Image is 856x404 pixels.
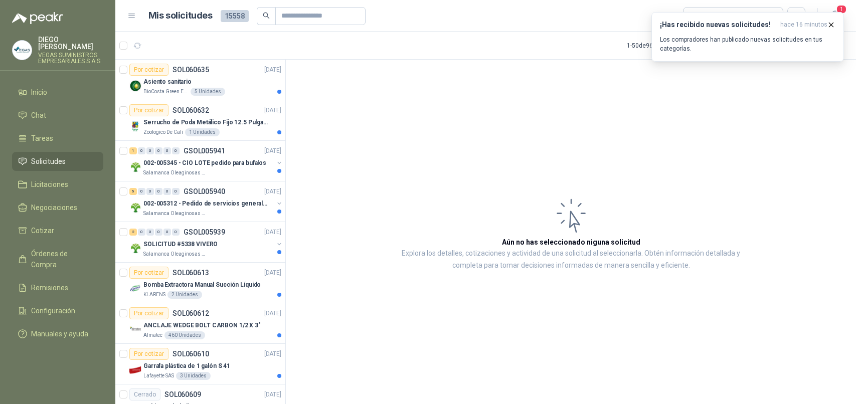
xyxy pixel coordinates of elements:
[173,269,209,276] p: SOL060613
[12,221,103,240] a: Cotizar
[31,282,68,293] span: Remisiones
[263,12,270,19] span: search
[148,9,213,23] h1: Mis solicitudes
[264,106,281,115] p: [DATE]
[12,198,103,217] a: Negociaciones
[31,179,68,190] span: Licitaciones
[163,229,171,236] div: 0
[31,225,54,236] span: Cotizar
[129,242,141,254] img: Company Logo
[12,175,103,194] a: Licitaciones
[143,118,268,127] p: Serrucho de Poda Metálico Fijo 12.5 Pulgadas Tramontina con Mango de Goma
[115,344,285,384] a: Por cotizarSOL060610[DATE] Company LogoGarrafa plástica de 1 galón S 41Lafayette SAS3 Unidades
[163,188,171,195] div: 0
[143,372,174,380] p: Lafayette SAS
[690,11,711,22] div: Todas
[143,199,268,209] p: 002-005312 - Pedido de servicios generales CASA RO
[627,38,692,54] div: 1 - 50 de 9656
[115,100,285,141] a: Por cotizarSOL060632[DATE] Company LogoSerrucho de Poda Metálico Fijo 12.5 Pulgadas Tramontina co...
[143,321,261,330] p: ANCLAJE WEDGE BOLT CARBON 1/2 X 3"
[502,237,640,248] h3: Aún no has seleccionado niguna solicitud
[129,229,137,236] div: 2
[38,36,103,50] p: DIEGO [PERSON_NAME]
[155,229,162,236] div: 0
[264,228,281,237] p: [DATE]
[660,21,776,29] h3: ¡Has recibido nuevas solicitudes!
[129,201,141,214] img: Company Logo
[129,145,283,177] a: 1 0 0 0 0 0 GSOL005941[DATE] Company Logo002-005345 - CIO LOTE pedido para bufalosSalamanca Oleag...
[143,88,189,96] p: BioCosta Green Energy S.A.S
[12,278,103,297] a: Remisiones
[129,226,283,258] a: 2 0 0 0 0 0 GSOL005939[DATE] Company LogoSOLICITUD #5338 VIVEROSalamanca Oleaginosas SAS
[173,66,209,73] p: SOL060635
[12,83,103,102] a: Inicio
[143,250,207,258] p: Salamanca Oleaginosas SAS
[129,185,283,218] a: 6 0 0 0 0 0 GSOL005940[DATE] Company Logo002-005312 - Pedido de servicios generales CASA ROSalama...
[143,158,266,168] p: 002-005345 - CIO LOTE pedido para bufalos
[143,331,162,339] p: Almatec
[264,390,281,399] p: [DATE]
[129,161,141,173] img: Company Logo
[129,267,168,279] div: Por cotizar
[31,248,94,270] span: Órdenes de Compra
[264,146,281,156] p: [DATE]
[185,128,220,136] div: 1 Unidades
[143,291,165,299] p: KLARENS
[191,88,225,96] div: 5 Unidades
[31,133,53,144] span: Tareas
[143,210,207,218] p: Salamanca Oleaginosas SAS
[138,229,145,236] div: 0
[129,323,141,335] img: Company Logo
[146,147,154,154] div: 0
[13,41,32,60] img: Company Logo
[129,120,141,132] img: Company Logo
[129,388,160,400] div: Cerrado
[129,64,168,76] div: Por cotizar
[173,310,209,317] p: SOL060612
[129,364,141,376] img: Company Logo
[173,107,209,114] p: SOL060632
[172,147,180,154] div: 0
[146,229,154,236] div: 0
[836,5,847,14] span: 1
[12,324,103,343] a: Manuales y ayuda
[129,307,168,319] div: Por cotizar
[146,188,154,195] div: 0
[264,349,281,359] p: [DATE]
[172,229,180,236] div: 0
[143,361,230,371] p: Garrafa plástica de 1 galón S 41
[264,65,281,75] p: [DATE]
[143,280,261,290] p: Bomba Extractora Manual Succión Líquido
[660,35,835,53] p: Los compradores han publicado nuevas solicitudes en tus categorías.
[31,305,75,316] span: Configuración
[143,128,183,136] p: Zoologico De Cali
[12,12,63,24] img: Logo peakr
[138,188,145,195] div: 0
[264,309,281,318] p: [DATE]
[155,147,162,154] div: 0
[129,188,137,195] div: 6
[172,188,180,195] div: 0
[264,187,281,196] p: [DATE]
[115,263,285,303] a: Por cotizarSOL060613[DATE] Company LogoBomba Extractora Manual Succión LíquidoKLARENS2 Unidades
[163,147,171,154] div: 0
[143,169,207,177] p: Salamanca Oleaginosas SAS
[31,110,46,121] span: Chat
[115,303,285,344] a: Por cotizarSOL060612[DATE] Company LogoANCLAJE WEDGE BOLT CARBON 1/2 X 3"Almatec460 Unidades
[115,60,285,100] a: Por cotizarSOL060635[DATE] Company LogoAsiento sanitarioBioCosta Green Energy S.A.S5 Unidades
[155,188,162,195] div: 0
[164,391,201,398] p: SOL060609
[176,372,211,380] div: 3 Unidades
[12,301,103,320] a: Configuración
[184,188,225,195] p: GSOL005940
[173,350,209,357] p: SOL060610
[12,106,103,125] a: Chat
[129,104,168,116] div: Por cotizar
[31,87,47,98] span: Inicio
[129,147,137,154] div: 1
[31,156,66,167] span: Solicitudes
[31,202,77,213] span: Negociaciones
[129,80,141,92] img: Company Logo
[143,77,192,87] p: Asiento sanitario
[129,348,168,360] div: Por cotizar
